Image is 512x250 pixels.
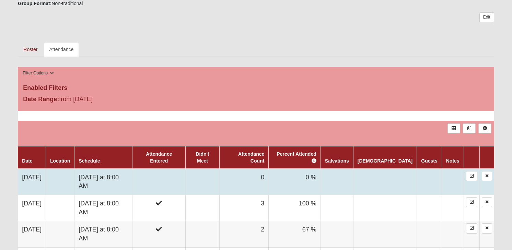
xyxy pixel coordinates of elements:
[446,158,459,164] a: Notes
[482,223,492,233] a: Delete
[79,158,100,164] a: Schedule
[74,195,132,221] td: [DATE] at 8:00 AM
[238,151,264,164] a: Attendance Count
[277,151,316,164] a: Percent Attended
[482,171,492,181] a: Delete
[74,221,132,247] td: [DATE] at 8:00 AM
[22,158,32,164] a: Date
[463,123,476,133] a: Merge Records into Merge Template
[219,221,269,247] td: 2
[478,123,491,133] a: Alt+N
[18,169,46,195] td: [DATE]
[447,123,460,133] a: Export to Excel
[23,95,59,104] label: Date Range:
[269,221,321,247] td: 67 %
[466,171,477,181] a: Enter Attendance
[44,42,79,57] a: Attendance
[74,169,132,195] td: [DATE] at 8:00 AM
[466,197,477,207] a: Enter Attendance
[23,84,489,92] h4: Enabled Filters
[18,1,51,6] strong: Group Format:
[21,70,56,77] button: Filter Options
[18,195,46,221] td: [DATE]
[269,195,321,221] td: 100 %
[196,151,209,164] a: Didn't Meet
[18,221,46,247] td: [DATE]
[219,169,269,195] td: 0
[479,12,494,22] a: Edit
[269,169,321,195] td: 0 %
[18,95,176,106] div: from [DATE]
[146,151,172,164] a: Attendance Entered
[321,146,353,169] th: Salvations
[219,195,269,221] td: 3
[50,158,70,164] a: Location
[482,197,492,207] a: Delete
[466,223,477,233] a: Enter Attendance
[18,42,43,57] a: Roster
[417,146,442,169] th: Guests
[353,146,417,169] th: [DEMOGRAPHIC_DATA]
